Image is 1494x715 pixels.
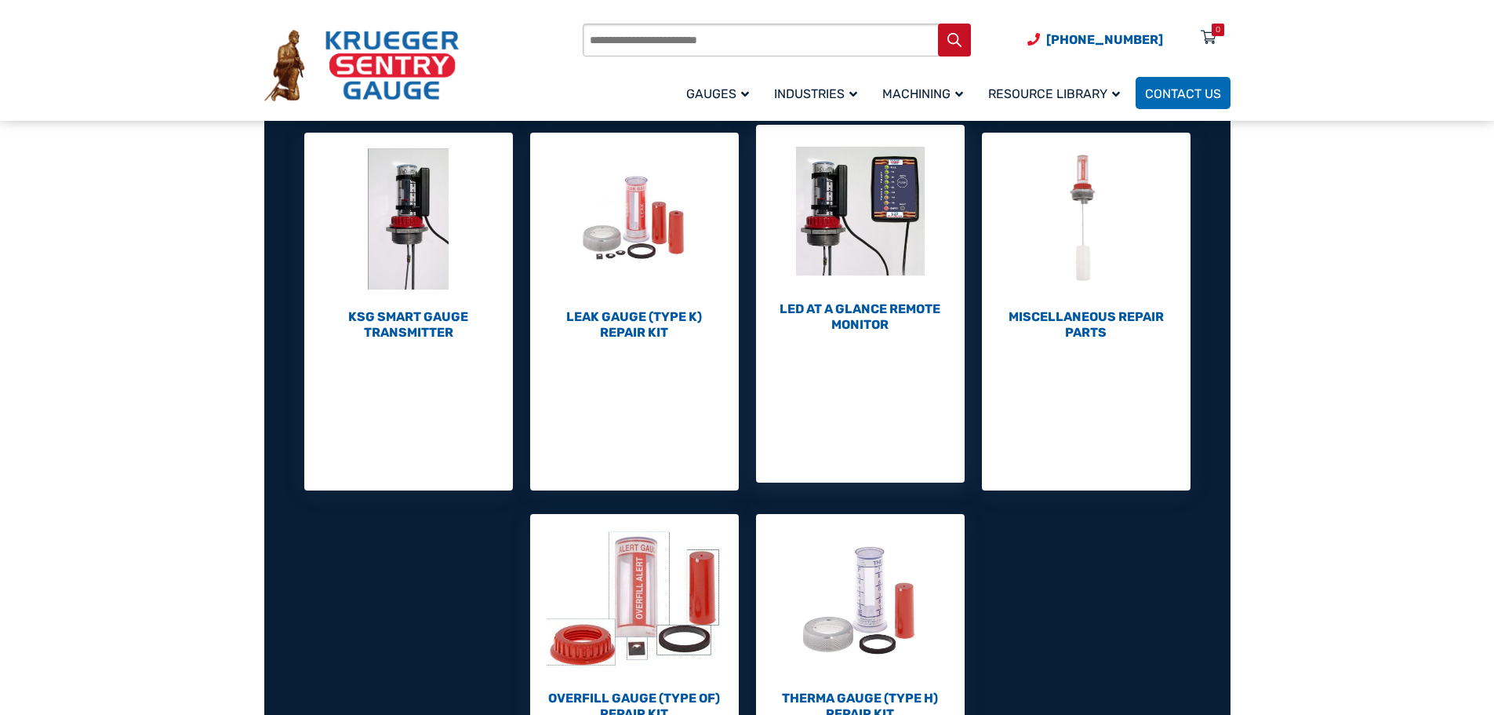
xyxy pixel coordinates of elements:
[1046,32,1163,47] span: [PHONE_NUMBER]
[1145,86,1221,101] span: Contact Us
[982,309,1190,341] h2: Miscellaneous Repair Parts
[1216,24,1220,36] div: 0
[304,309,513,341] h2: KSG Smart Gauge Transmitter
[979,75,1136,111] a: Resource Library
[530,514,739,687] img: Overfill Gauge (Type OF) Repair Kit
[982,133,1190,341] a: Visit product category Miscellaneous Repair Parts
[1027,30,1163,49] a: Phone Number (920) 434-8860
[530,133,739,341] a: Visit product category Leak Gauge (Type K) Repair Kit
[765,75,873,111] a: Industries
[756,301,965,333] h2: LED At A Glance Remote Monitor
[686,86,749,101] span: Gauges
[304,133,513,305] img: KSG Smart Gauge Transmitter
[756,125,965,297] img: LED At A Glance Remote Monitor
[774,86,857,101] span: Industries
[756,125,965,333] a: Visit product category LED At A Glance Remote Monitor
[530,309,739,341] h2: Leak Gauge (Type K) Repair Kit
[1136,77,1230,109] a: Contact Us
[982,133,1190,305] img: Miscellaneous Repair Parts
[530,133,739,305] img: Leak Gauge (Type K) Repair Kit
[756,514,965,687] img: Therma Gauge (Type H) Repair Kit
[677,75,765,111] a: Gauges
[882,86,963,101] span: Machining
[264,30,459,102] img: Krueger Sentry Gauge
[988,86,1120,101] span: Resource Library
[304,133,513,341] a: Visit product category KSG Smart Gauge Transmitter
[873,75,979,111] a: Machining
